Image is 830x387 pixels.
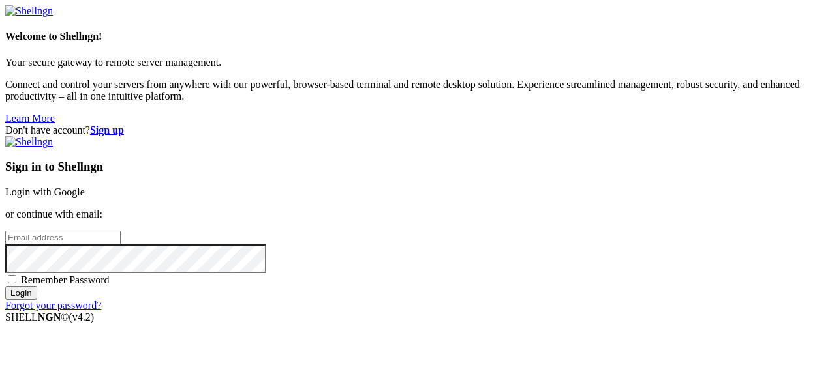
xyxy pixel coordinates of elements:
p: Your secure gateway to remote server management. [5,57,825,68]
span: 4.2.0 [69,311,95,322]
a: Learn More [5,113,55,124]
img: Shellngn [5,5,53,17]
h4: Welcome to Shellngn! [5,31,825,42]
span: Remember Password [21,274,110,285]
img: Shellngn [5,136,53,148]
input: Remember Password [8,275,16,283]
a: Sign up [90,124,124,136]
a: Forgot your password? [5,300,101,311]
b: NGN [38,311,61,322]
p: Connect and control your servers from anywhere with our powerful, browser-based terminal and remo... [5,79,825,102]
a: Login with Google [5,186,85,197]
h3: Sign in to Shellngn [5,160,825,174]
input: Email address [5,231,121,244]
input: Login [5,286,37,300]
p: or continue with email: [5,208,825,220]
div: Don't have account? [5,124,825,136]
span: SHELL © [5,311,94,322]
